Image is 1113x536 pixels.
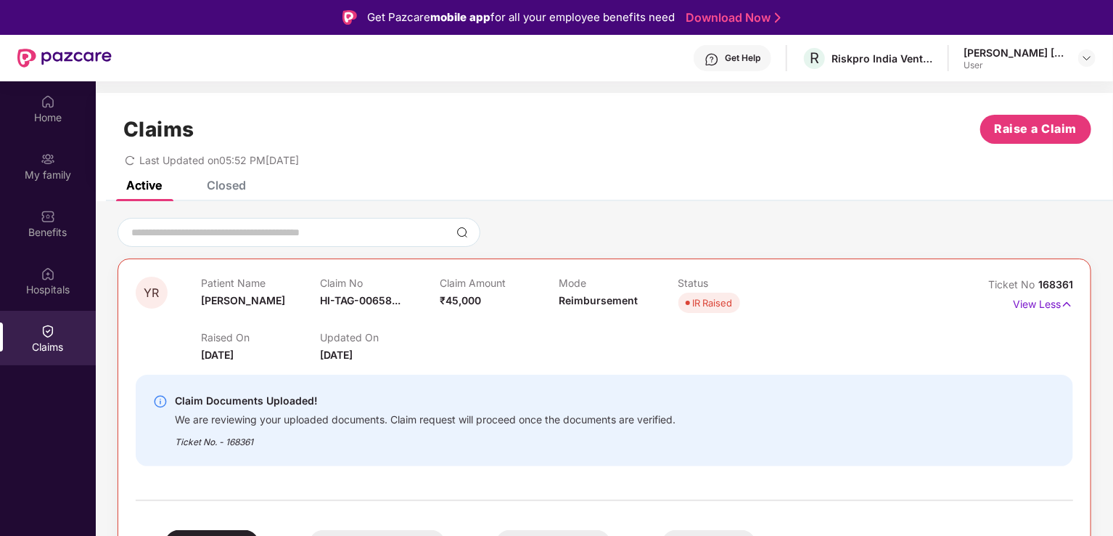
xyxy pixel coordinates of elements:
span: redo [125,154,135,166]
img: svg+xml;base64,PHN2ZyBpZD0iSG9tZSIgeG1sbnM9Imh0dHA6Ly93d3cudzMub3JnLzIwMDAvc3ZnIiB3aWR0aD0iMjAiIG... [41,94,55,109]
div: Claim Documents Uploaded! [175,392,675,410]
div: User [964,60,1065,71]
img: svg+xml;base64,PHN2ZyB3aWR0aD0iMjAiIGhlaWdodD0iMjAiIHZpZXdCb3g9IjAgMCAyMCAyMCIgZmlsbD0ibm9uZSIgeG... [41,152,55,166]
img: New Pazcare Logo [17,49,112,68]
span: Reimbursement [559,294,638,306]
p: Mode [559,277,678,289]
div: Get Pazcare for all your employee benefits need [367,9,675,26]
p: Claim No [320,277,439,289]
span: YR [144,287,160,299]
div: Riskpro India Ventures Private Limited [831,52,933,65]
span: [PERSON_NAME] [201,294,285,306]
img: svg+xml;base64,PHN2ZyBpZD0iSG9zcGl0YWxzIiB4bWxucz0iaHR0cDovL3d3dy53My5vcmcvMjAwMC9zdmciIHdpZHRoPS... [41,267,55,281]
span: Last Updated on 05:52 PM[DATE] [139,154,299,166]
img: svg+xml;base64,PHN2ZyBpZD0iSW5mby0yMHgyMCIgeG1sbnM9Imh0dHA6Ly93d3cudzMub3JnLzIwMDAvc3ZnIiB3aWR0aD... [153,394,168,409]
div: Closed [207,178,246,192]
img: svg+xml;base64,PHN2ZyBpZD0iU2VhcmNoLTMyeDMyIiB4bWxucz0iaHR0cDovL3d3dy53My5vcmcvMjAwMC9zdmciIHdpZH... [456,227,468,238]
img: svg+xml;base64,PHN2ZyBpZD0iSGVscC0zMngzMiIgeG1sbnM9Imh0dHA6Ly93d3cudzMub3JnLzIwMDAvc3ZnIiB3aWR0aD... [705,52,719,67]
span: ₹45,000 [440,294,481,306]
span: 168361 [1038,278,1073,291]
span: [DATE] [201,349,234,361]
img: svg+xml;base64,PHN2ZyBpZD0iRHJvcGRvd24tMzJ4MzIiIHhtbG5zPSJodHRwOi8vd3d3LnczLm9yZy8yMDAwL3N2ZyIgd2... [1081,52,1093,64]
img: svg+xml;base64,PHN2ZyB4bWxucz0iaHR0cDovL3d3dy53My5vcmcvMjAwMC9zdmciIHdpZHRoPSIxNyIgaGVpZ2h0PSIxNy... [1061,296,1073,312]
span: R [810,49,819,67]
strong: mobile app [430,10,490,24]
img: svg+xml;base64,PHN2ZyBpZD0iQ2xhaW0iIHhtbG5zPSJodHRwOi8vd3d3LnczLm9yZy8yMDAwL3N2ZyIgd2lkdGg9IjIwIi... [41,324,55,338]
a: Download Now [686,10,776,25]
p: Raised On [201,331,320,344]
p: Claim Amount [440,277,559,289]
div: [PERSON_NAME] [PERSON_NAME] [964,46,1065,60]
p: View Less [1013,293,1073,312]
p: Status [678,277,797,289]
div: Ticket No. - 168361 [175,426,675,449]
h1: Claims [123,117,194,142]
button: Raise a Claim [980,115,1091,144]
span: Raise a Claim [995,120,1077,138]
div: IR Raised [693,296,733,310]
span: [DATE] [320,349,353,361]
span: Ticket No [988,278,1038,291]
div: We are reviewing your uploaded documents. Claim request will proceed once the documents are verif... [175,410,675,426]
span: HI-TAG-00658... [320,294,401,306]
p: Updated On [320,331,439,344]
img: svg+xml;base64,PHN2ZyBpZD0iQmVuZWZpdHMiIHhtbG5zPSJodHRwOi8vd3d3LnczLm9yZy8yMDAwL3N2ZyIgd2lkdGg9Ij... [41,209,55,224]
div: Active [126,178,162,192]
div: Get Help [725,52,760,64]
img: Logo [342,10,357,25]
p: Patient Name [201,277,320,289]
img: Stroke [775,10,781,25]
